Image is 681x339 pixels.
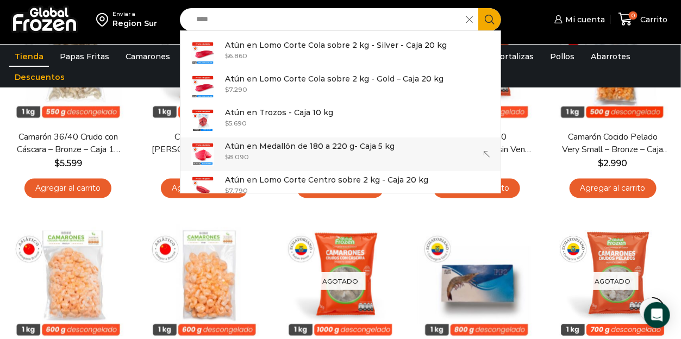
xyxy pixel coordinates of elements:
[180,36,501,70] a: Atún en Lomo Corte Cola sobre 2 kg - Silver - Caja 20 kg $6.860
[644,302,670,328] div: Open Intercom Messenger
[225,153,249,161] bdi: 8.090
[598,159,628,169] bdi: 2.990
[9,67,70,87] a: Descuentos
[161,179,248,199] a: Agregar al carrito: “Camarón 36/40 Crudo Pelado sin Vena - Super Prime - Caja 10 kg”
[225,85,229,93] span: $
[225,119,247,127] bdi: 5.690
[180,137,501,171] a: Atún en Medallón de 180 a 220 g- Caja 5 kg $8.090
[559,131,667,156] a: Camarón Cocido Pelado Very Small – Bronze – Caja 10 kg
[54,159,82,169] bdi: 5.599
[24,179,111,199] a: Agregar al carrito: “Camarón 36/40 Crudo con Cáscara - Bronze - Caja 10 kg”
[225,174,428,186] p: Atún en Lomo Corte Centro sobre 2 kg - Caja 20 kg
[315,272,366,290] p: Agotado
[585,46,636,67] a: Abarrotes
[616,7,670,32] a: 0 Carrito
[9,46,49,67] a: Tienda
[54,159,60,169] span: $
[225,85,247,93] bdi: 7.290
[180,171,501,205] a: Atún en Lomo Corte Centro sobre 2 kg - Caja 20 kg $7.790
[180,104,501,137] a: Atún en Trozos - Caja 10 kg $5.690
[598,159,604,169] span: $
[96,10,113,29] img: address-field-icon.svg
[570,179,657,199] a: Agregar al carrito: “Camarón Cocido Pelado Very Small - Bronze - Caja 10 kg”
[225,39,447,51] p: Atún en Lomo Corte Cola sobre 2 kg - Silver - Caja 20 kg
[14,131,122,156] a: Camarón 36/40 Crudo con Cáscara – Bronze – Caja 10 kg
[225,186,229,194] span: $
[588,272,639,290] p: Agotado
[629,11,638,20] span: 0
[488,46,539,67] a: Hortalizas
[638,14,667,25] span: Carrito
[180,70,501,104] a: Atún en Lomo Corte Cola sobre 2 kg - Gold – Caja 20 kg $7.290
[113,18,157,29] div: Region Sur
[225,106,333,118] p: Atún en Trozos - Caja 10 kg
[478,8,501,31] button: Search button
[552,9,605,30] a: Mi cuenta
[225,52,247,60] bdi: 6.860
[563,14,605,25] span: Mi cuenta
[225,153,229,161] span: $
[225,119,229,127] span: $
[225,140,395,152] p: Atún en Medallón de 180 a 220 g- Caja 5 kg
[545,46,580,67] a: Pollos
[113,10,157,18] div: Enviar a
[151,131,259,156] a: Camarón 36/40 [PERSON_NAME] sin Vena – Super Prime – Caja 10 kg
[225,186,248,194] bdi: 7.790
[225,52,229,60] span: $
[54,46,115,67] a: Papas Fritas
[225,73,443,85] p: Atún en Lomo Corte Cola sobre 2 kg - Gold – Caja 20 kg
[120,46,176,67] a: Camarones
